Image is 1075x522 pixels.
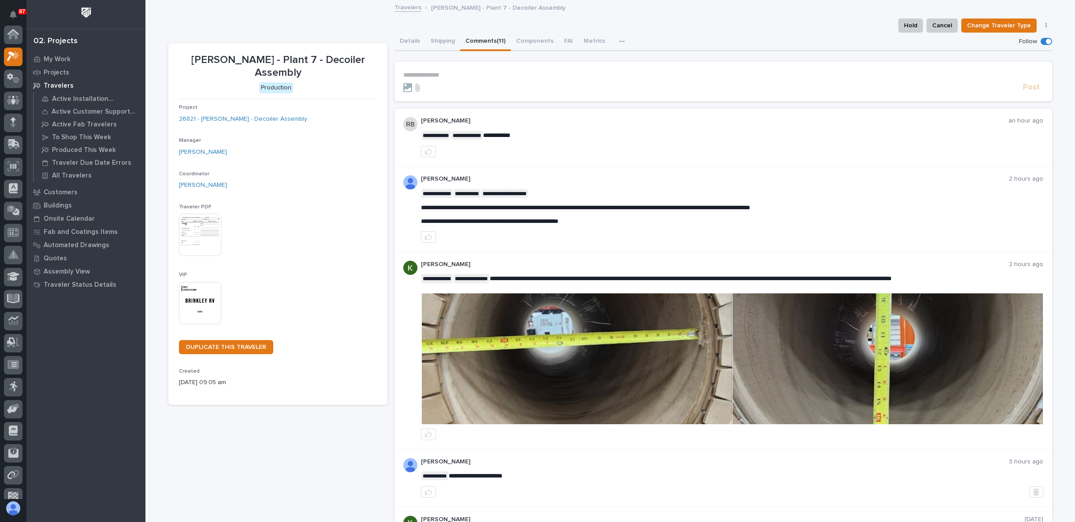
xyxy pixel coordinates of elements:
p: [PERSON_NAME] - Plant 7 - Decoiler Assembly [179,54,377,79]
a: Travelers [26,79,145,92]
div: Production [259,82,293,93]
div: 02. Projects [33,37,78,46]
button: Components [511,33,559,51]
a: Traveler Status Details [26,278,145,291]
button: like this post [421,231,436,243]
a: My Work [26,52,145,66]
span: Project [179,105,197,110]
img: AFdZucrzKcpQKH9jC-cfEsAZSAlTzo7yxz5Vk-WBr5XOv8fk2o2SBDui5wJFEtGkd79H79_oczbMRVxsFnQCrP5Je6bcu5vP_... [403,458,417,472]
p: [PERSON_NAME] [421,175,1009,183]
a: Active Fab Travelers [34,118,145,130]
img: ACg8ocJ82m_yTv-Z4hb_fCauuLRC_sS2187g2m0EbYV5PNiMLtn0JYTq=s96-c [403,261,417,275]
a: [PERSON_NAME] [179,148,227,157]
button: Delete post [1029,486,1043,498]
img: AD5-WCmqz5_Kcnfb-JNJs0Fv3qBS0Jz1bxG2p1UShlkZ8J-3JKvvASxRW6Lr0wxC8O3POQnnEju8qItGG9E5Uxbglh-85Yquq... [403,175,417,189]
p: All Travelers [52,172,92,180]
span: Created [179,369,200,374]
button: Hold [898,19,923,33]
a: Fab and Coatings Items [26,225,145,238]
p: Buildings [44,202,72,210]
p: 87 [19,8,25,15]
button: Cancel [926,19,958,33]
span: Hold [904,20,917,31]
span: Post [1023,82,1040,93]
p: Quotes [44,255,67,263]
p: Customers [44,189,78,196]
p: 3 hours ago [1009,458,1043,466]
a: Active Customer Support Travelers [34,105,145,118]
p: Fab and Coatings Items [44,228,118,236]
button: FAI [559,33,578,51]
img: Workspace Logo [78,4,94,21]
a: All Travelers [34,169,145,181]
button: Shipping [425,33,460,51]
p: Active Customer Support Travelers [52,108,139,116]
a: 26821 - [PERSON_NAME] - Decoiler Assembly [179,115,307,124]
a: Produced This Week [34,144,145,156]
button: Details [394,33,425,51]
p: an hour ago [1008,117,1043,125]
button: Post [1019,82,1043,93]
p: [DATE] 09:05 am [179,378,377,387]
p: Traveler Due Date Errors [52,159,131,167]
p: Assembly View [44,268,90,276]
p: Traveler Status Details [44,281,116,289]
a: Quotes [26,252,145,265]
span: Traveler PDF [179,204,212,210]
button: Comments (11) [460,33,511,51]
button: like this post [421,429,436,440]
p: [PERSON_NAME] [421,261,1009,268]
button: like this post [421,146,436,157]
a: DUPLICATE THIS TRAVELER [179,340,273,354]
a: Traveler Due Date Errors [34,156,145,169]
p: Active Fab Travelers [52,121,117,129]
button: users-avatar [4,499,22,518]
a: Active Installation Travelers [34,93,145,105]
p: Active Installation Travelers [52,95,139,103]
span: Cancel [932,20,952,31]
button: like this post [421,486,436,498]
span: Coordinator [179,171,209,177]
button: Metrics [578,33,610,51]
p: To Shop This Week [52,133,111,141]
p: Produced This Week [52,146,116,154]
p: Travelers [44,82,74,90]
a: Projects [26,66,145,79]
a: Onsite Calendar [26,212,145,225]
a: Buildings [26,199,145,212]
span: Manager [179,138,201,143]
p: Automated Drawings [44,241,109,249]
a: To Shop This Week [34,131,145,143]
button: Change Traveler Type [961,19,1037,33]
p: [PERSON_NAME] - Plant 7 - Decoiler Assembly [431,2,565,12]
p: Follow [1019,38,1037,45]
div: Notifications87 [11,11,22,25]
p: 2 hours ago [1009,175,1043,183]
a: [PERSON_NAME] [179,181,227,190]
span: VIP [179,272,187,278]
p: My Work [44,56,71,63]
p: Projects [44,69,69,77]
a: Assembly View [26,265,145,278]
p: 2 hours ago [1009,261,1043,268]
p: [PERSON_NAME] [421,458,1009,466]
a: Automated Drawings [26,238,145,252]
a: Customers [26,185,145,199]
button: Notifications [4,5,22,24]
span: Change Traveler Type [967,20,1031,31]
p: Onsite Calendar [44,215,95,223]
a: Travelers [394,2,421,12]
span: DUPLICATE THIS TRAVELER [186,344,266,350]
p: [PERSON_NAME] [421,117,1008,125]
